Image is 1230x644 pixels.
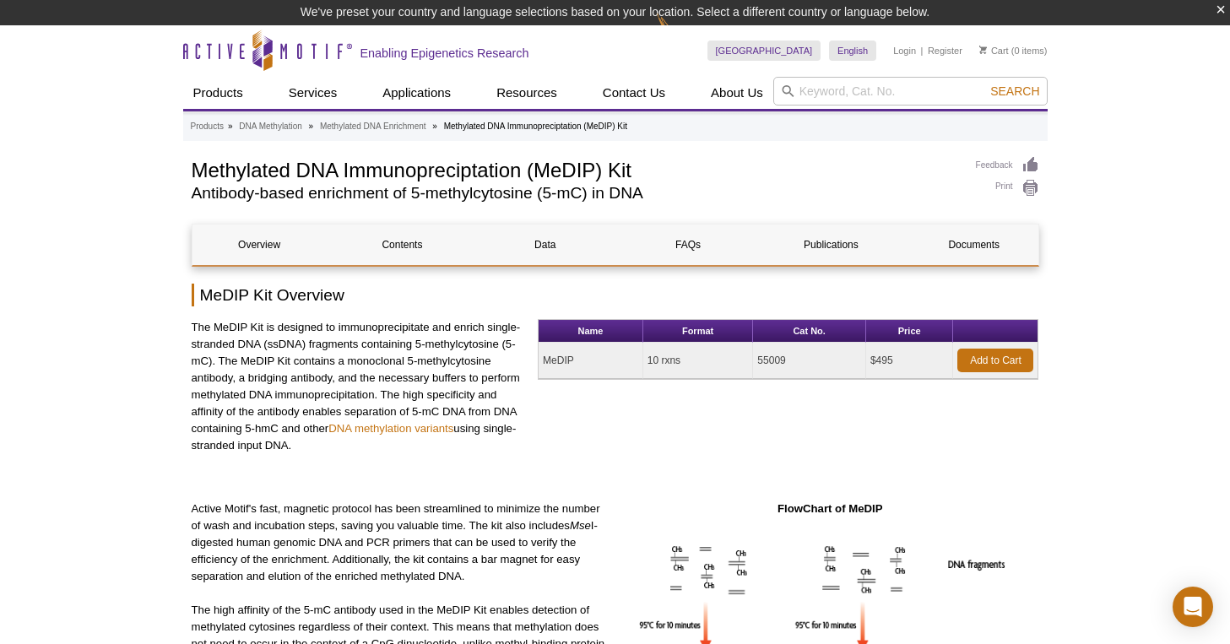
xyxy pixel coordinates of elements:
[360,46,529,61] h2: Enabling Epigenetics Research
[309,122,314,131] li: »
[829,41,876,61] a: English
[773,77,1048,106] input: Keyword, Cat. No.
[985,84,1044,99] button: Search
[239,119,301,134] a: DNA Methylation
[192,156,959,181] h1: Methylated DNA Immunopreciptation (MeDIP) Kit
[979,41,1048,61] li: (0 items)
[183,77,253,109] a: Products
[228,122,233,131] li: »
[192,186,959,201] h2: Antibody-based enrichment of 5-methylcytosine (5-mC) in DNA
[335,225,469,265] a: Contents
[990,84,1039,98] span: Search
[539,343,643,379] td: MeDIP
[976,156,1039,175] a: Feedback
[620,225,755,265] a: FAQs
[979,46,987,54] img: Your Cart
[778,502,883,515] strong: FlowChart of MeDIP
[192,319,526,454] p: The MeDIP Kit is designed to immunoprecipitate and enrich single-stranded DNA (ssDNA) fragments c...
[643,343,754,379] td: 10 rxns
[707,41,821,61] a: [GEOGRAPHIC_DATA]
[928,45,962,57] a: Register
[701,77,773,109] a: About Us
[657,13,702,52] img: Change Here
[753,343,866,379] td: 55009
[539,320,643,343] th: Name
[1173,587,1213,627] div: Open Intercom Messenger
[643,320,754,343] th: Format
[192,284,1039,306] h2: MeDIP Kit Overview
[486,77,567,109] a: Resources
[764,225,898,265] a: Publications
[976,179,1039,198] a: Print
[191,119,224,134] a: Products
[444,122,627,131] li: Methylated DNA Immunopreciptation (MeDIP) Kit
[570,519,591,532] em: Mse
[979,45,1009,57] a: Cart
[328,422,453,435] a: DNA methylation variants
[372,77,461,109] a: Applications
[866,320,954,343] th: Price
[279,77,348,109] a: Services
[866,343,954,379] td: $495
[320,119,426,134] a: Methylated DNA Enrichment
[432,122,437,131] li: »
[893,45,916,57] a: Login
[753,320,866,343] th: Cat No.
[192,225,327,265] a: Overview
[957,349,1033,372] a: Add to Cart
[921,41,924,61] li: |
[192,501,610,585] p: Active Motif's fast, magnetic protocol has been streamlined to minimize the number of wash and in...
[478,225,612,265] a: Data
[907,225,1041,265] a: Documents
[593,77,675,109] a: Contact Us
